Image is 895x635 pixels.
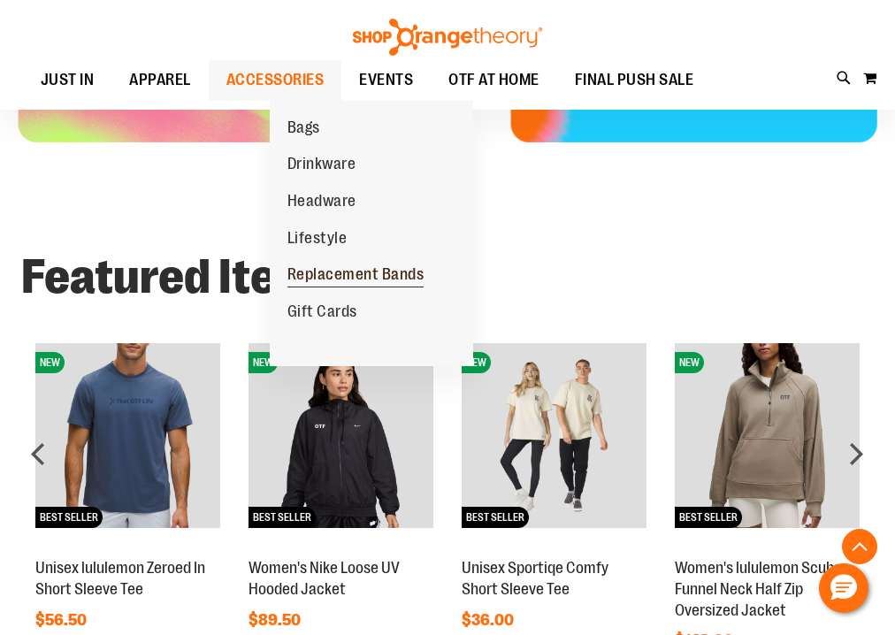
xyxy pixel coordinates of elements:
[129,60,191,100] span: APPAREL
[111,60,209,101] a: APPAREL
[270,294,375,331] a: Gift Cards
[35,343,220,528] img: Unisex lululemon Zeroed In Short Sleeve Tee
[249,352,278,373] span: NEW
[249,611,303,629] span: $89.50
[287,155,356,177] span: Drinkware
[675,539,860,554] a: Women's lululemon Scuba Funnel Neck Half Zip Oversized JacketNEWBEST SELLER
[41,60,95,100] span: JUST IN
[270,183,374,220] a: Headware
[226,60,325,100] span: ACCESSORIES
[287,302,357,325] span: Gift Cards
[431,60,557,101] a: OTF AT HOME
[35,559,205,598] a: Unisex lululemon Zeroed In Short Sleeve Tee
[21,249,339,304] strong: Featured Items
[270,220,365,257] a: Lifestyle
[287,229,348,251] span: Lifestyle
[462,559,608,598] a: Unisex Sportiqe Comfy Short Sleeve Tee
[675,352,704,373] span: NEW
[270,256,442,294] a: Replacement Bands
[287,119,320,141] span: Bags
[838,436,874,471] div: next
[350,19,545,56] img: Shop Orangetheory
[557,60,712,101] a: FINAL PUSH SALE
[819,563,868,613] button: Hello, have a question? Let’s chat.
[341,60,431,101] a: EVENTS
[287,265,425,287] span: Replacement Bands
[462,343,646,528] img: Unisex Sportiqe Comfy Short Sleeve Tee
[21,436,57,471] div: prev
[249,539,433,554] a: Women's Nike Loose UV Hooded JacketNEWBEST SELLER
[35,352,65,373] span: NEW
[448,60,539,100] span: OTF AT HOME
[23,60,112,101] a: JUST IN
[35,539,220,554] a: Unisex lululemon Zeroed In Short Sleeve TeeNEWBEST SELLER
[270,146,374,183] a: Drinkware
[270,101,473,366] ul: ACCESSORIES
[249,507,316,528] span: BEST SELLER
[675,343,860,528] img: Women's lululemon Scuba Funnel Neck Half Zip Oversized Jacket
[270,110,338,147] a: Bags
[675,507,742,528] span: BEST SELLER
[249,343,433,528] img: Women's Nike Loose UV Hooded Jacket
[359,60,413,100] span: EVENTS
[462,611,516,629] span: $36.00
[35,611,89,629] span: $56.50
[575,60,694,100] span: FINAL PUSH SALE
[462,539,646,554] a: Unisex Sportiqe Comfy Short Sleeve TeeNEWBEST SELLER
[462,507,529,528] span: BEST SELLER
[35,507,103,528] span: BEST SELLER
[675,559,842,619] a: Women's lululemon Scuba Funnel Neck Half Zip Oversized Jacket
[209,60,342,101] a: ACCESSORIES
[842,529,877,564] button: Back To Top
[249,559,400,598] a: Women's Nike Loose UV Hooded Jacket
[287,192,356,214] span: Headware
